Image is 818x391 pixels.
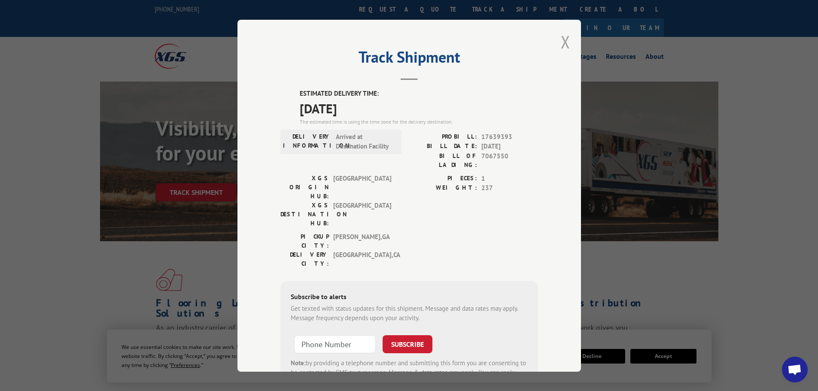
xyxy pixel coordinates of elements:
[333,200,391,227] span: [GEOGRAPHIC_DATA]
[280,232,329,250] label: PICKUP CITY:
[333,250,391,268] span: [GEOGRAPHIC_DATA] , CA
[782,357,808,382] div: Open chat
[291,291,528,303] div: Subscribe to alerts
[383,335,432,353] button: SUBSCRIBE
[283,132,331,151] label: DELIVERY INFORMATION:
[481,183,538,193] span: 237
[291,358,528,387] div: by providing a telephone number and submitting this form you are consenting to be contacted by SM...
[481,173,538,183] span: 1
[280,51,538,67] h2: Track Shipment
[291,303,528,323] div: Get texted with status updates for this shipment. Message and data rates may apply. Message frequ...
[409,173,477,183] label: PIECES:
[409,183,477,193] label: WEIGHT:
[333,232,391,250] span: [PERSON_NAME] , GA
[294,335,376,353] input: Phone Number
[280,250,329,268] label: DELIVERY CITY:
[561,30,570,53] button: Close modal
[481,151,538,169] span: 7067550
[481,132,538,142] span: 17639393
[481,142,538,152] span: [DATE]
[280,200,329,227] label: XGS DESTINATION HUB:
[280,173,329,200] label: XGS ORIGIN HUB:
[409,151,477,169] label: BILL OF LADING:
[300,89,538,99] label: ESTIMATED DELIVERY TIME:
[291,358,306,367] strong: Note:
[333,173,391,200] span: [GEOGRAPHIC_DATA]
[336,132,394,151] span: Arrived at Destination Facility
[409,142,477,152] label: BILL DATE:
[300,118,538,125] div: The estimated time is using the time zone for the delivery destination.
[409,132,477,142] label: PROBILL:
[300,98,538,118] span: [DATE]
